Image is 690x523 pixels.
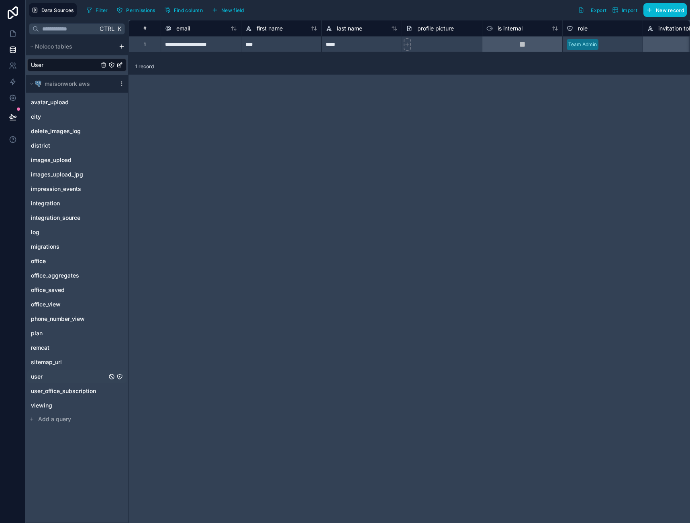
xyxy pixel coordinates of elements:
[135,25,155,31] div: #
[99,24,115,34] span: Ctrl
[83,4,111,16] button: Filter
[176,24,190,32] span: email
[498,24,523,32] span: is internal
[575,3,609,17] button: Export
[161,4,206,16] button: Find column
[591,7,606,13] span: Export
[114,4,161,16] a: Permissions
[29,3,77,17] button: Data Sources
[144,41,146,48] div: 1
[656,7,684,13] span: New record
[41,7,74,13] span: Data Sources
[135,63,154,70] span: 1 record
[578,24,588,32] span: role
[609,3,640,17] button: Import
[116,26,122,32] span: K
[337,24,362,32] span: last name
[640,3,687,17] a: New record
[221,7,244,13] span: New field
[126,7,155,13] span: Permissions
[417,24,454,32] span: profile picture
[568,41,597,48] div: Team Admin
[622,7,637,13] span: Import
[643,3,687,17] button: New record
[96,7,108,13] span: Filter
[257,24,283,32] span: first name
[174,7,203,13] span: Find column
[209,4,247,16] button: New field
[114,4,158,16] button: Permissions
